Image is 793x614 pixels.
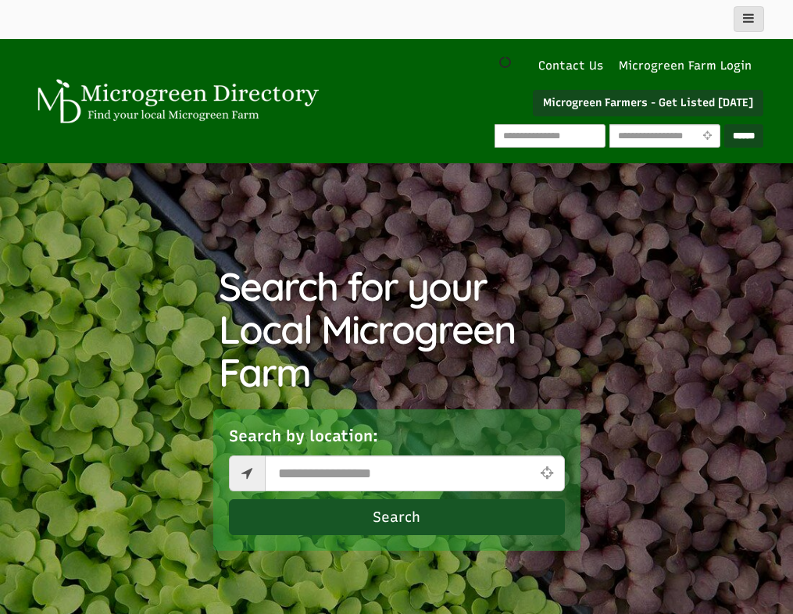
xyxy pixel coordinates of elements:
img: Microgreen Directory [30,79,322,124]
a: Microgreen Farm Login [619,58,759,74]
button: main_menu [734,6,764,32]
button: Search [229,499,565,535]
label: Search by location: [229,425,378,448]
a: Contact Us [530,58,611,74]
i: Use Current Location [699,131,716,141]
h1: Search for your Local Microgreen Farm [219,265,574,394]
i: Use Current Location [536,466,556,480]
a: Microgreen Farmers - Get Listed [DATE] [533,90,763,116]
